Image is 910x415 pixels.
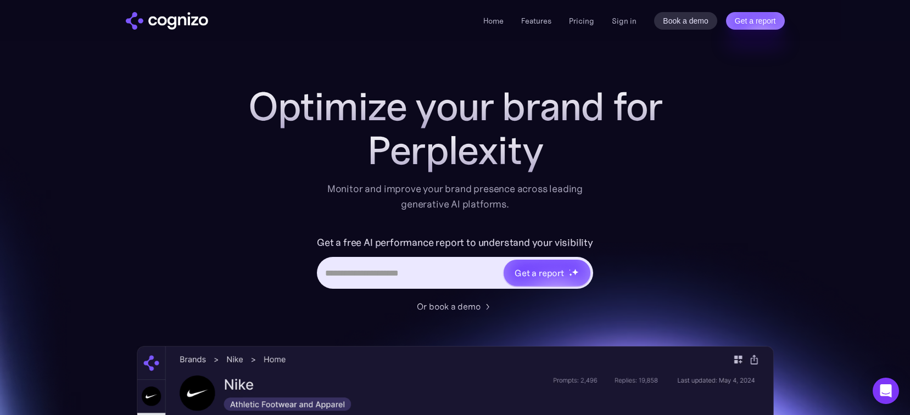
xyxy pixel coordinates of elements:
[654,12,717,30] a: Book a demo
[726,12,785,30] a: Get a report
[320,181,590,212] div: Monitor and improve your brand presence across leading generative AI platforms.
[417,300,481,313] div: Or book a demo
[612,14,637,27] a: Sign in
[572,268,579,276] img: star
[236,85,675,128] h1: Optimize your brand for
[569,269,571,271] img: star
[417,300,494,313] a: Or book a demo
[503,259,591,287] a: Get a reportstarstarstar
[483,16,504,26] a: Home
[873,378,899,404] div: Open Intercom Messenger
[569,16,594,26] a: Pricing
[317,234,593,294] form: Hero URL Input Form
[126,12,208,30] img: cognizo logo
[569,273,573,277] img: star
[521,16,551,26] a: Features
[515,266,564,279] div: Get a report
[317,234,593,251] label: Get a free AI performance report to understand your visibility
[236,128,675,172] div: Perplexity
[126,12,208,30] a: home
